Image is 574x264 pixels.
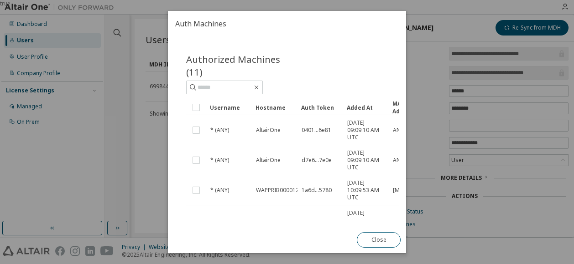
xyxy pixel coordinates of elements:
span: WAPPRIB00001283 [256,187,305,194]
span: * (ANY) [210,187,229,194]
span: d7e6...7e0e [302,157,332,164]
span: [MAC_ADDRESS] [393,187,435,194]
span: [DATE] 10:09:53 AM UTC [347,179,385,201]
span: Authorized Machines (11) [186,53,292,78]
button: Close [357,232,401,248]
span: ANYHOST [393,127,419,134]
span: AltairOne [256,157,281,164]
span: * (ANY) [210,127,229,134]
span: 1a6d...5780 [302,187,332,194]
span: 0401...6e81 [302,127,331,134]
div: Added At [347,100,385,115]
span: [DATE] 09:09:10 AM UTC [347,149,385,171]
span: [DATE] 10:15:24 AM UTC [347,209,385,231]
div: Hostname [256,100,294,115]
span: ANYHOST [393,157,419,164]
h2: Auth Machines [168,11,406,36]
div: MAC Addresses [392,100,431,115]
span: AltairOne [256,127,281,134]
div: Auth Token [301,100,339,115]
div: Username [210,100,248,115]
span: * (ANY) [210,157,229,164]
span: [DATE] 09:09:10 AM UTC [347,119,385,141]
